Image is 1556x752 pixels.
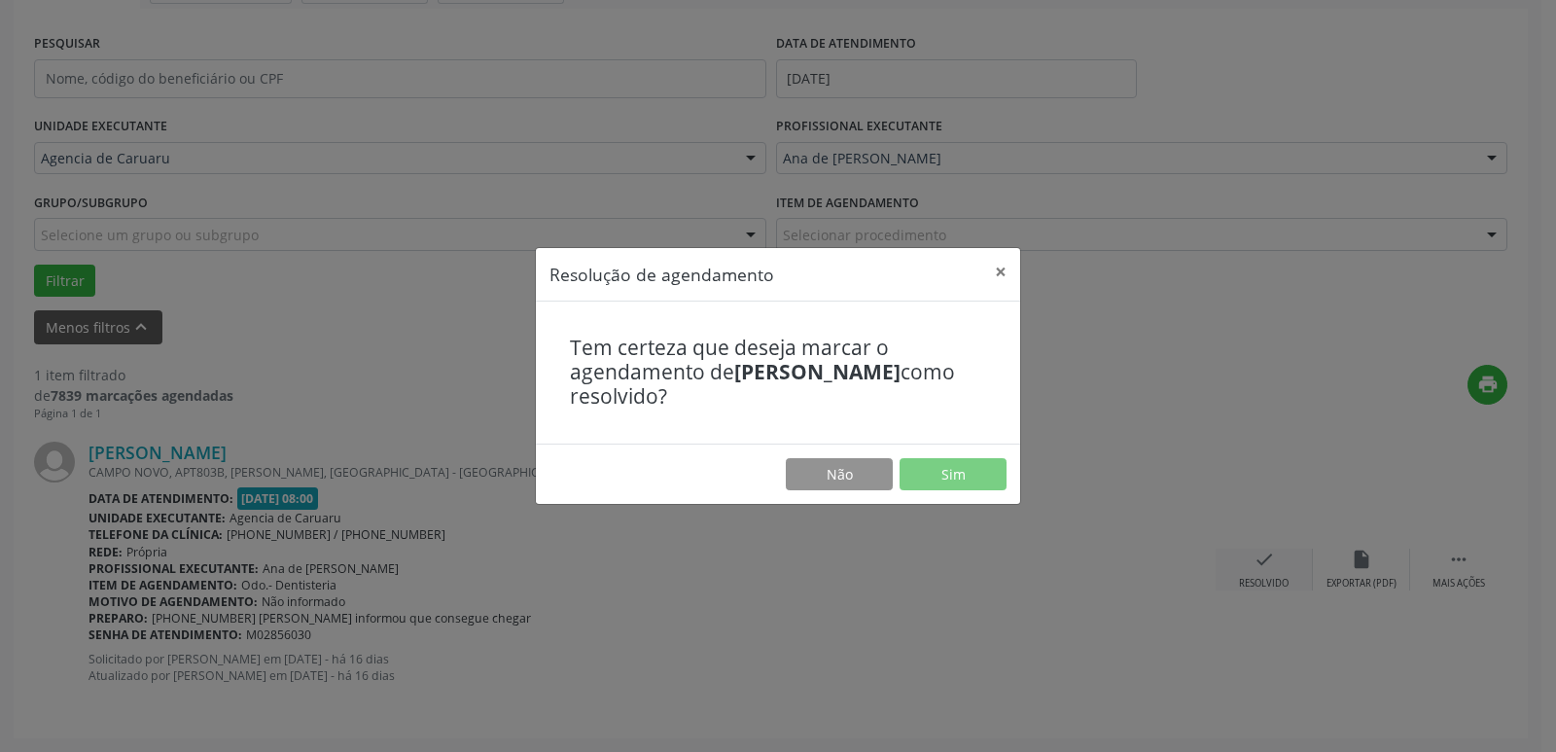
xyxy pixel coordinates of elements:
[900,458,1007,491] button: Sim
[549,262,774,287] h5: Resolução de agendamento
[570,336,986,410] h4: Tem certeza que deseja marcar o agendamento de como resolvido?
[786,458,893,491] button: Não
[734,358,901,385] b: [PERSON_NAME]
[981,248,1020,296] button: Close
